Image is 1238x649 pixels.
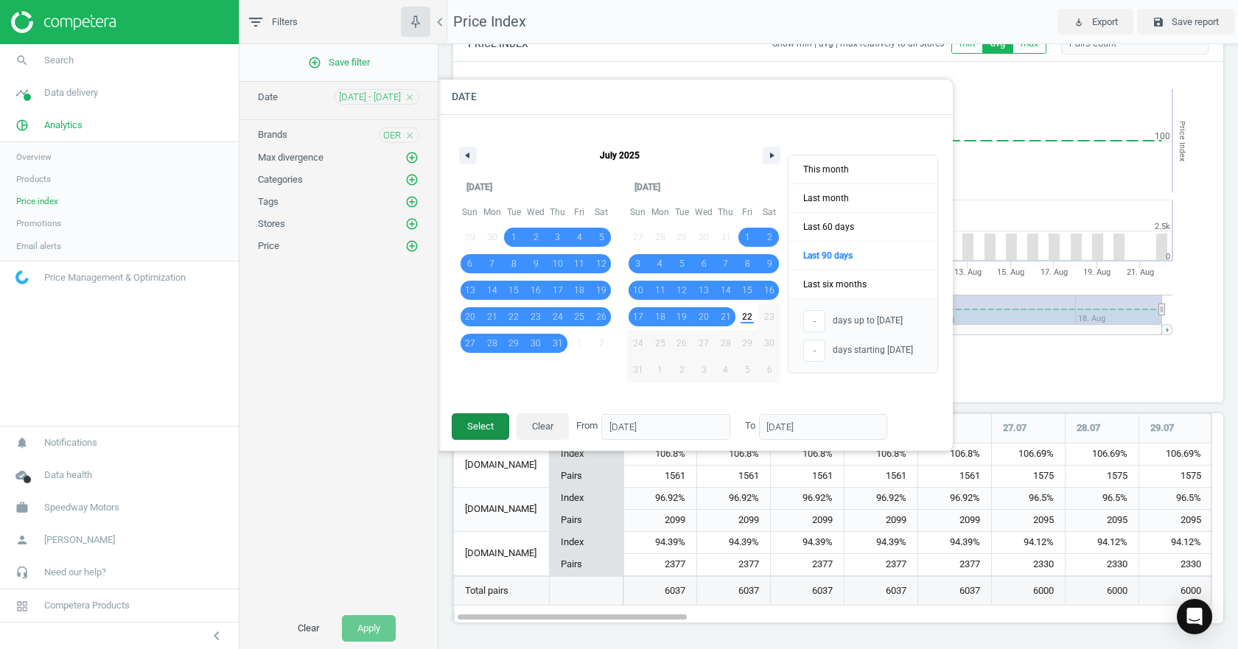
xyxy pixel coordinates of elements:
[258,174,303,185] span: Categories
[44,86,98,99] span: Data delivery
[258,91,278,102] span: Date
[405,172,419,187] button: add_circle_outline
[16,195,58,207] span: Price index
[8,111,36,139] i: pie_chart_outlined
[44,119,83,132] span: Analytics
[405,150,419,165] button: add_circle_outline
[431,13,449,31] i: chevron_left
[198,626,235,645] button: chevron_left
[44,271,186,284] span: Price Management & Optimization
[405,173,419,186] i: add_circle_outline
[16,173,51,185] span: Products
[44,566,106,579] span: Need our help?
[308,56,370,69] span: Save filter
[258,152,324,163] span: Max divergence
[44,469,92,482] span: Data health
[15,270,29,284] img: wGWNvw8QSZomAAAAABJRU5ErkJggg==
[405,194,419,209] button: add_circle_outline
[342,615,396,642] button: Apply
[405,151,419,164] i: add_circle_outline
[258,218,285,229] span: Stores
[282,615,335,642] button: Clear
[1177,599,1212,634] div: Open Intercom Messenger
[8,494,36,522] i: work
[239,48,438,77] button: add_circle_outlineSave filter
[8,79,36,107] i: timeline
[308,56,321,69] i: add_circle_outline
[258,129,287,140] span: Brands
[247,13,265,31] i: filter_list
[44,54,74,67] span: Search
[44,599,130,612] span: Competera Products
[11,11,116,33] img: ajHJNr6hYgQAAAAASUVORK5CYII=
[405,92,415,102] i: close
[8,429,36,457] i: notifications
[208,627,225,645] i: chevron_left
[16,217,61,229] span: Promotions
[16,240,61,252] span: Email alerts
[405,130,415,141] i: close
[405,239,419,253] button: add_circle_outline
[8,461,36,489] i: cloud_done
[8,558,36,586] i: headset_mic
[44,436,97,449] span: Notifications
[8,46,36,74] i: search
[258,196,279,207] span: Tags
[405,239,419,253] i: add_circle_outline
[8,526,36,554] i: person
[272,15,298,29] span: Filters
[405,217,419,231] button: add_circle_outline
[339,91,401,104] span: [DATE] - [DATE]
[437,80,953,114] h4: Date
[44,533,115,547] span: [PERSON_NAME]
[44,501,119,514] span: Speedway Motors
[258,240,279,251] span: Price
[16,151,52,163] span: Overview
[383,129,401,142] span: OER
